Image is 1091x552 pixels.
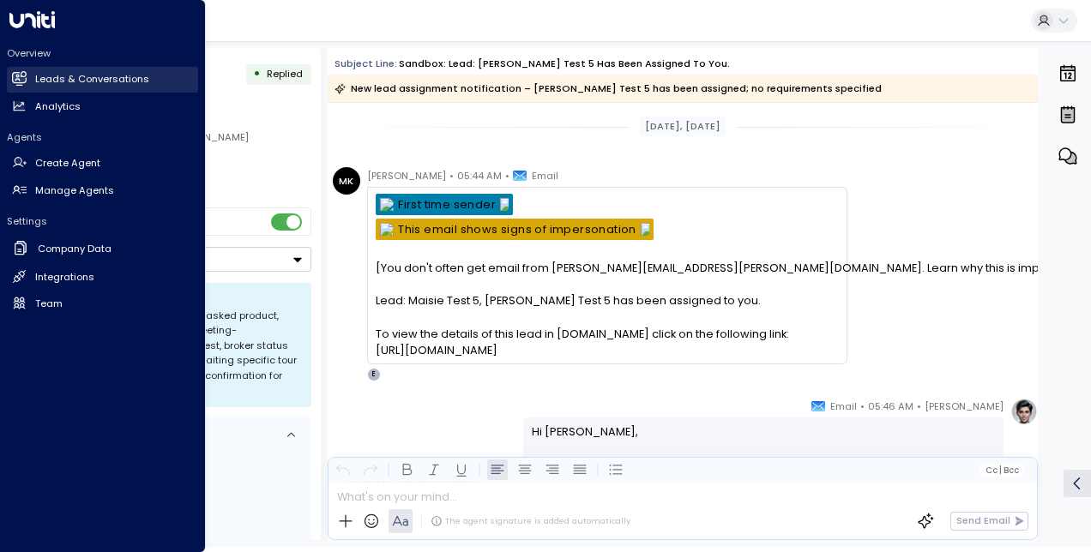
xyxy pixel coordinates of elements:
button: Redo [360,459,381,480]
div: E [367,368,381,381]
span: [PERSON_NAME] [367,167,446,184]
a: First time sender [398,198,496,211]
div: • [253,62,261,87]
h2: Create Agent [35,156,100,171]
span: Email [830,398,857,415]
a: This email shows signs of impersonation [398,223,636,236]
span: Cc Bcc [986,465,1019,475]
span: 05:46 AM [868,398,913,415]
a: Manage Agents [7,177,198,203]
h2: Overview [7,46,198,60]
h2: Leads & Conversations [35,72,149,87]
span: Replied [267,67,303,81]
h2: Company Data [38,242,112,256]
span: [PERSON_NAME] [925,398,1004,415]
img: This email shows signs of impersonation [380,223,394,236]
div: Sandbox: Lead: [PERSON_NAME] Test 5 has been assigned to you. [399,57,730,71]
img: First time sender [380,198,394,211]
h2: Analytics [35,99,81,114]
a: Create Agent [7,151,198,177]
span: Email [532,167,558,184]
span: Subject Line: [335,57,397,70]
a: Leads & Conversations [7,67,198,93]
h2: Settings [7,214,198,228]
button: Cc|Bcc [979,464,1024,477]
div: [DATE], [DATE] [640,117,726,136]
span: • [917,398,921,415]
span: 05:44 AM [457,167,502,184]
h2: Manage Agents [35,183,114,198]
span: • [449,167,454,184]
a: Analytics [7,93,198,119]
div: New lead assignment notification – [PERSON_NAME] Test 5 has been assigned; no requirements specified [335,80,882,97]
span: • [860,398,865,415]
span: | [999,465,1002,475]
img: profile-logo.png [1010,398,1038,425]
h2: Team [35,297,63,311]
a: Integrations [7,264,198,290]
img: This email shows signs of impersonation [641,223,649,236]
a: Company Data [7,235,198,263]
div: MK [333,167,360,195]
h2: Agents [7,130,198,144]
pre: [You don't often get email from [PERSON_NAME][EMAIL_ADDRESS][PERSON_NAME][DOMAIN_NAME]. Learn why... [376,260,838,358]
div: The agent signature is added automatically [431,515,630,527]
button: Undo [333,459,353,480]
h2: Integrations [35,270,94,285]
img: First time sender [500,198,509,211]
span: • [505,167,509,184]
a: Team [7,291,198,316]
